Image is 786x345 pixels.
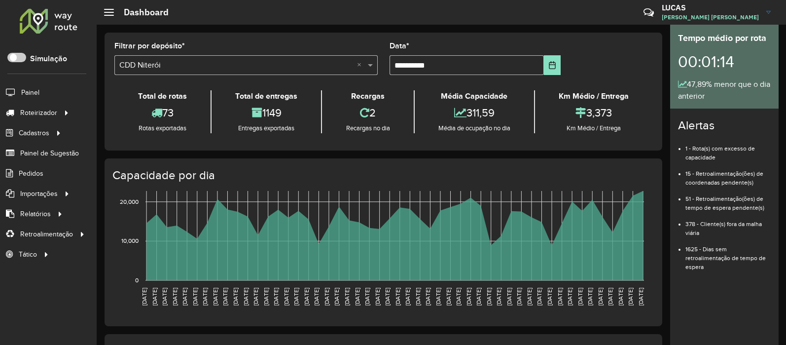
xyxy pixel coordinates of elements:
[537,123,650,133] div: Km Médio / Entrega
[323,288,330,306] text: [DATE]
[114,40,185,52] label: Filtrar por depósito
[516,288,522,306] text: [DATE]
[506,288,512,306] text: [DATE]
[20,148,79,158] span: Painel de Sugestão
[283,288,289,306] text: [DATE]
[263,288,269,306] text: [DATE]
[252,288,259,306] text: [DATE]
[364,288,370,306] text: [DATE]
[112,168,652,183] h4: Capacidade por dia
[546,288,553,306] text: [DATE]
[496,288,502,306] text: [DATE]
[324,90,411,102] div: Recargas
[344,288,350,306] text: [DATE]
[415,288,421,306] text: [DATE]
[121,238,139,244] text: 10,000
[577,288,583,306] text: [DATE]
[214,123,319,133] div: Entregas exportadas
[135,277,139,283] text: 0
[214,90,319,102] div: Total de entregas
[587,288,593,306] text: [DATE]
[417,90,532,102] div: Média Capacidade
[536,288,542,306] text: [DATE]
[273,288,279,306] text: [DATE]
[232,288,239,306] text: [DATE]
[384,288,391,306] text: [DATE]
[151,288,158,306] text: [DATE]
[638,2,659,23] a: Contato Rápido
[222,288,228,306] text: [DATE]
[20,209,51,219] span: Relatórios
[313,288,320,306] text: [DATE]
[537,102,650,123] div: 3,373
[117,123,208,133] div: Rotas exportadas
[425,288,431,306] text: [DATE]
[557,288,563,306] text: [DATE]
[117,90,208,102] div: Total de rotas
[120,198,139,205] text: 20,000
[243,288,249,306] text: [DATE]
[19,168,43,179] span: Pedidos
[662,3,759,12] h3: LUCAS
[19,128,49,138] span: Cadastros
[20,189,58,199] span: Importações
[374,288,381,306] text: [DATE]
[526,288,533,306] text: [DATE]
[20,229,73,239] span: Retroalimentação
[354,288,360,306] text: [DATE]
[114,7,169,18] h2: Dashboard
[214,102,319,123] div: 1149
[486,288,492,306] text: [DATE]
[394,288,401,306] text: [DATE]
[19,249,37,260] span: Tático
[445,288,452,306] text: [DATE]
[607,288,613,306] text: [DATE]
[333,288,340,306] text: [DATE]
[544,55,561,75] button: Choose Date
[685,187,771,212] li: 51 - Retroalimentação(ões) de tempo de espera pendente(s)
[678,45,771,78] div: 00:01:14
[685,212,771,237] li: 378 - Cliente(s) fora da malha viária
[678,78,771,102] div: 47,89% menor que o dia anterior
[417,123,532,133] div: Média de ocupação no dia
[20,108,57,118] span: Roteirizador
[293,288,299,306] text: [DATE]
[303,288,310,306] text: [DATE]
[357,59,365,71] span: Clear all
[678,32,771,45] div: Tempo médio por rota
[685,162,771,187] li: 15 - Retroalimentação(ões) de coordenadas pendente(s)
[638,288,644,306] text: [DATE]
[324,102,411,123] div: 2
[192,288,198,306] text: [DATE]
[475,288,482,306] text: [DATE]
[404,288,411,306] text: [DATE]
[30,53,67,65] label: Simulação
[417,102,532,123] div: 311,59
[390,40,409,52] label: Data
[627,288,634,306] text: [DATE]
[202,288,208,306] text: [DATE]
[567,288,573,306] text: [DATE]
[117,102,208,123] div: 73
[465,288,472,306] text: [DATE]
[181,288,188,306] text: [DATE]
[617,288,624,306] text: [DATE]
[141,288,147,306] text: [DATE]
[161,288,168,306] text: [DATE]
[324,123,411,133] div: Recargas no dia
[597,288,604,306] text: [DATE]
[455,288,462,306] text: [DATE]
[685,137,771,162] li: 1 - Rota(s) com excesso de capacidade
[172,288,178,306] text: [DATE]
[435,288,441,306] text: [DATE]
[21,87,39,98] span: Painel
[685,237,771,271] li: 1625 - Dias sem retroalimentação de tempo de espera
[212,288,218,306] text: [DATE]
[537,90,650,102] div: Km Médio / Entrega
[662,13,759,22] span: [PERSON_NAME] [PERSON_NAME]
[678,118,771,133] h4: Alertas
